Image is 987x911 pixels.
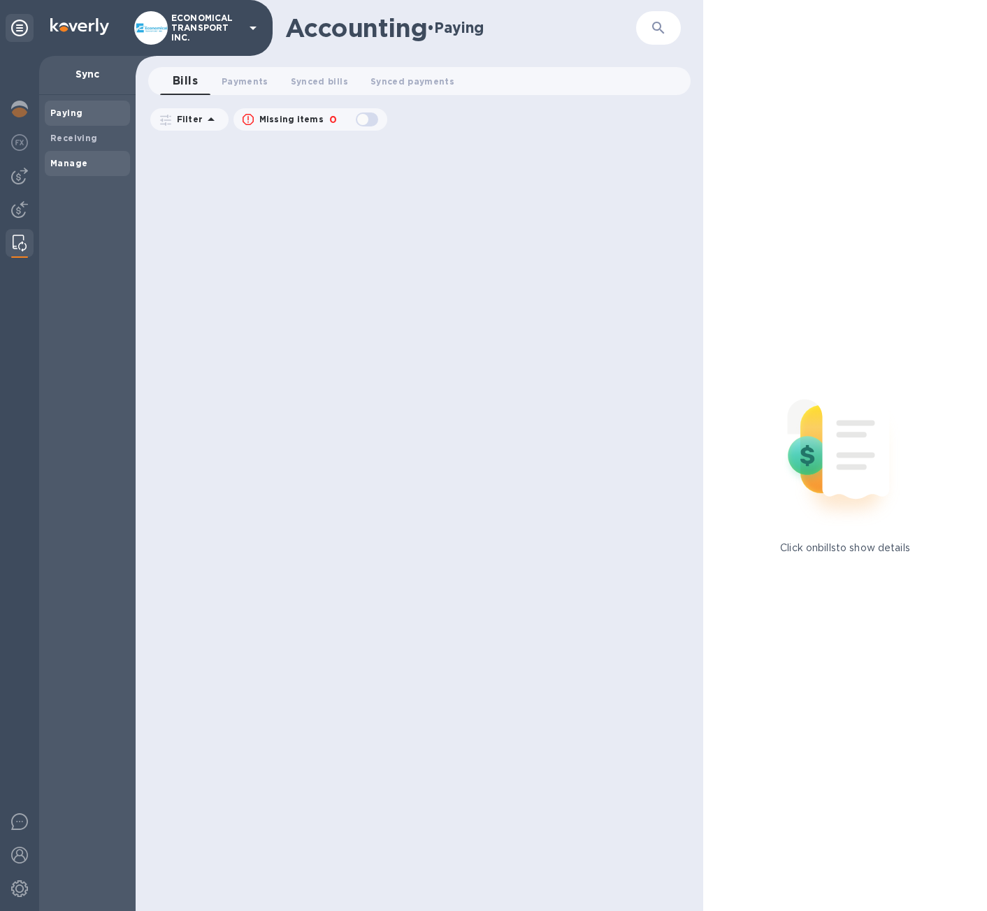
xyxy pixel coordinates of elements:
[171,113,203,125] p: Filter
[370,74,454,89] span: Synced payments
[50,158,87,168] b: Manage
[427,19,484,36] h2: • Paying
[50,133,98,143] b: Receiving
[173,71,198,91] span: Bills
[11,134,28,151] img: Foreign exchange
[291,74,348,89] span: Synced bills
[329,112,337,127] p: 0
[50,18,109,35] img: Logo
[259,113,324,126] p: Missing items
[171,13,241,43] p: ECONOMICAL TRANSPORT INC.
[50,108,82,118] b: Paying
[233,108,387,131] button: Missing items0
[222,74,268,89] span: Payments
[50,67,124,81] p: Sync
[285,13,427,43] h1: Accounting
[6,14,34,42] div: Unpin categories
[780,541,910,555] p: Click on bills to show details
